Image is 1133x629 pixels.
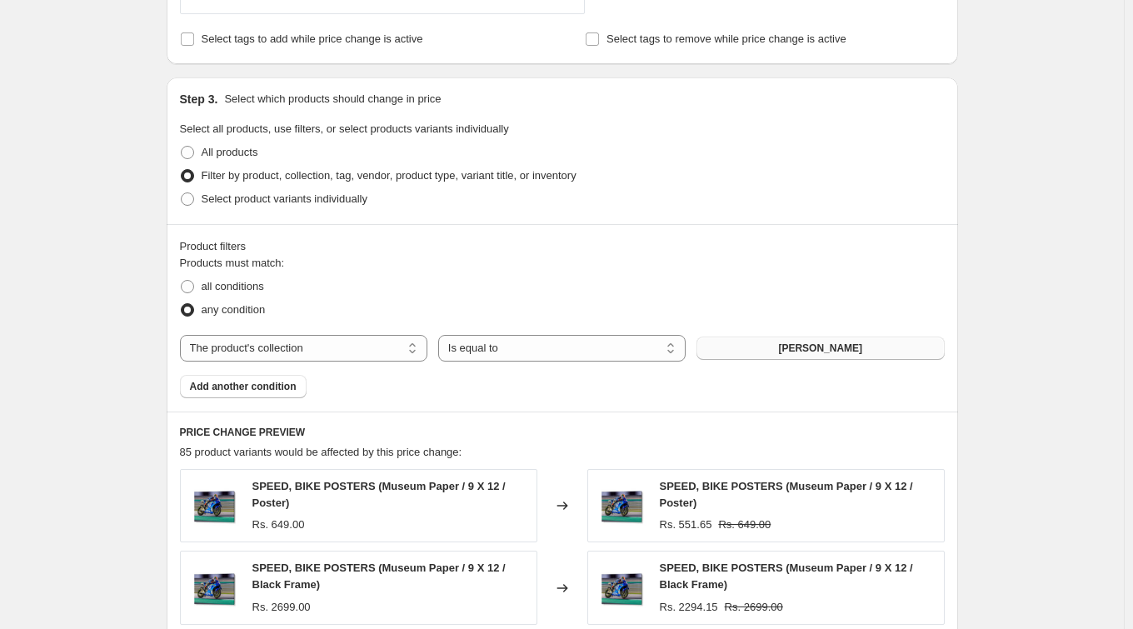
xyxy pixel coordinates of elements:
[252,562,506,591] span: SPEED, BIKE POSTERS (Museum Paper / 9 X 12 / Black Frame)
[180,375,307,398] button: Add another condition
[696,337,944,360] button: ABDELKADER ALLAM
[725,599,783,616] strike: Rs. 2699.00
[180,122,509,135] span: Select all products, use filters, or select products variants individually
[660,562,913,591] span: SPEED, BIKE POSTERS (Museum Paper / 9 X 12 / Black Frame)
[606,32,846,45] span: Select tags to remove while price change is active
[660,480,913,509] span: SPEED, BIKE POSTERS (Museum Paper / 9 X 12 / Poster)
[596,481,646,531] img: speed-bike-poster-in-Gallery-Wrap_80x.jpg
[660,599,718,616] div: Rs. 2294.15
[202,169,576,182] span: Filter by product, collection, tag, vendor, product type, variant title, or inventory
[202,280,264,292] span: all conditions
[180,238,945,255] div: Product filters
[718,517,771,533] strike: Rs. 649.00
[180,446,462,458] span: 85 product variants would be affected by this price change:
[190,380,297,393] span: Add another condition
[180,91,218,107] h2: Step 3.
[252,480,506,509] span: SPEED, BIKE POSTERS (Museum Paper / 9 X 12 / Poster)
[202,303,266,316] span: any condition
[660,517,712,533] div: Rs. 551.65
[180,257,285,269] span: Products must match:
[189,563,239,613] img: speed-bike-poster-in-Gallery-Wrap_80x.jpg
[180,426,945,439] h6: PRICE CHANGE PREVIEW
[252,599,311,616] div: Rs. 2699.00
[202,32,423,45] span: Select tags to add while price change is active
[202,146,258,158] span: All products
[224,91,441,107] p: Select which products should change in price
[596,563,646,613] img: speed-bike-poster-in-Gallery-Wrap_80x.jpg
[189,481,239,531] img: speed-bike-poster-in-Gallery-Wrap_80x.jpg
[778,342,862,355] span: [PERSON_NAME]
[202,192,367,205] span: Select product variants individually
[252,517,305,533] div: Rs. 649.00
